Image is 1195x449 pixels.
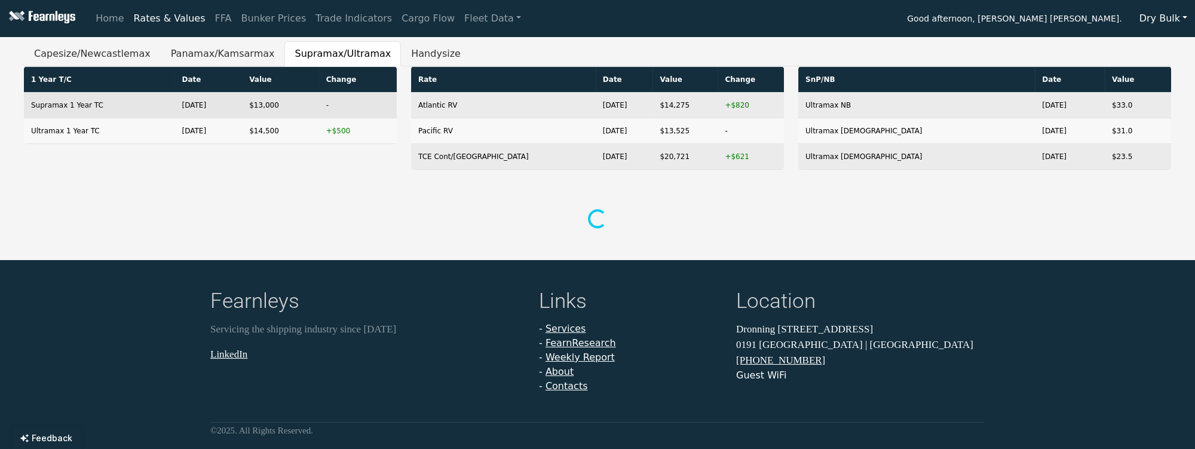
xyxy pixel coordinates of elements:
th: Date [596,67,653,93]
th: 1 Year T/C [24,67,175,93]
a: Fleet Data [459,7,526,30]
button: Panamax/Kamsarmax [161,41,285,66]
th: Date [175,67,243,93]
th: Change [718,67,784,93]
td: [DATE] [596,144,653,170]
td: Supramax 1 Year TC [24,93,175,118]
td: $14,275 [652,93,718,118]
a: About [546,366,574,377]
td: +$621 [718,144,784,170]
button: Dry Bulk [1132,7,1195,30]
td: [DATE] [1035,93,1105,118]
td: [DATE] [175,93,243,118]
th: Rate [411,67,596,93]
td: - [718,118,784,144]
button: Supramax/Ultramax [284,41,401,66]
small: © 2025 . All Rights Reserved. [210,426,313,435]
td: Atlantic RV [411,93,596,118]
td: $13,525 [652,118,718,144]
td: $23.5 [1105,144,1171,170]
th: Value [652,67,718,93]
th: Change [319,67,397,93]
span: Good afternoon, [PERSON_NAME] [PERSON_NAME]. [907,10,1122,30]
a: Cargo Flow [397,7,459,30]
td: $13,000 [242,93,318,118]
h4: Links [539,289,722,317]
td: - [319,93,397,118]
td: Pacific RV [411,118,596,144]
button: Guest WiFi [736,368,786,383]
th: Value [1105,67,1171,93]
li: - [539,365,722,379]
td: $14,500 [242,118,318,144]
li: - [539,336,722,350]
th: Date [1035,67,1105,93]
td: [DATE] [1035,144,1105,170]
td: Ultramax [DEMOGRAPHIC_DATA] [798,144,1035,170]
button: Handysize [401,41,471,66]
td: TCE Cont/[GEOGRAPHIC_DATA] [411,144,596,170]
td: $20,721 [652,144,718,170]
a: Weekly Report [546,352,615,363]
td: $31.0 [1105,118,1171,144]
a: [PHONE_NUMBER] [736,355,825,366]
td: [DATE] [175,118,243,144]
h4: Fearnleys [210,289,525,317]
a: Services [546,323,586,334]
a: LinkedIn [210,349,247,360]
td: [DATE] [596,118,653,144]
a: Home [91,7,128,30]
a: FFA [210,7,237,30]
p: Dronning [STREET_ADDRESS] [736,322,985,337]
li: - [539,379,722,393]
td: Ultramax [DEMOGRAPHIC_DATA] [798,118,1035,144]
a: FearnResearch [546,337,616,349]
th: SnP/NB [798,67,1035,93]
h4: Location [736,289,985,317]
li: - [539,350,722,365]
li: - [539,322,722,336]
button: Capesize/Newcastlemax [24,41,161,66]
td: Ultramax NB [798,93,1035,118]
a: Bunker Prices [236,7,311,30]
a: Contacts [546,380,588,392]
td: +$820 [718,93,784,118]
th: Value [242,67,318,93]
td: $33.0 [1105,93,1171,118]
td: [DATE] [596,93,653,118]
a: Rates & Values [129,7,210,30]
td: +$500 [319,118,397,144]
td: [DATE] [1035,118,1105,144]
a: Trade Indicators [311,7,397,30]
p: 0191 [GEOGRAPHIC_DATA] | [GEOGRAPHIC_DATA] [736,337,985,353]
img: Fearnleys Logo [6,11,75,26]
td: Ultramax 1 Year TC [24,118,175,144]
p: Servicing the shipping industry since [DATE] [210,322,525,337]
